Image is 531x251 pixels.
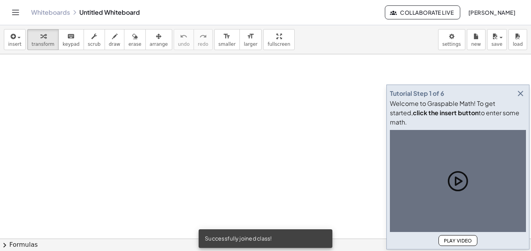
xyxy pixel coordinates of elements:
button: arrange [145,29,172,50]
button: Collaborate Live [385,5,460,19]
button: erase [124,29,145,50]
span: fullscreen [267,42,290,47]
span: smaller [218,42,236,47]
i: format_size [223,32,231,41]
b: click the insert button [413,109,479,117]
span: Collaborate Live [391,9,454,16]
span: load [513,42,523,47]
button: Play Video [438,235,477,246]
a: Whiteboards [31,9,70,16]
div: Welcome to Graspable Math! To get started, to enter some math. [390,99,526,127]
button: save [487,29,507,50]
span: insert [8,42,21,47]
i: format_size [247,32,254,41]
button: new [467,29,486,50]
button: redoredo [194,29,213,50]
span: redo [198,42,208,47]
span: arrange [150,42,168,47]
button: format_sizelarger [239,29,262,50]
span: keypad [63,42,80,47]
i: undo [180,32,187,41]
span: save [491,42,502,47]
span: erase [128,42,141,47]
span: [PERSON_NAME] [468,9,515,16]
button: fullscreen [263,29,294,50]
i: keyboard [67,32,75,41]
button: undoundo [174,29,194,50]
button: insert [4,29,26,50]
span: undo [178,42,190,47]
span: draw [109,42,121,47]
button: load [508,29,527,50]
button: transform [27,29,59,50]
button: settings [438,29,465,50]
i: redo [199,32,207,41]
button: keyboardkeypad [58,29,84,50]
span: scrub [88,42,101,47]
button: draw [105,29,125,50]
div: Tutorial Step 1 of 6 [390,89,444,98]
span: larger [244,42,257,47]
span: new [471,42,481,47]
span: Play Video [444,238,472,244]
span: transform [31,42,54,47]
button: format_sizesmaller [214,29,240,50]
button: Toggle navigation [9,6,22,19]
button: [PERSON_NAME] [462,5,522,19]
button: scrub [84,29,105,50]
div: Successfully joined class! [199,229,332,248]
span: settings [442,42,461,47]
